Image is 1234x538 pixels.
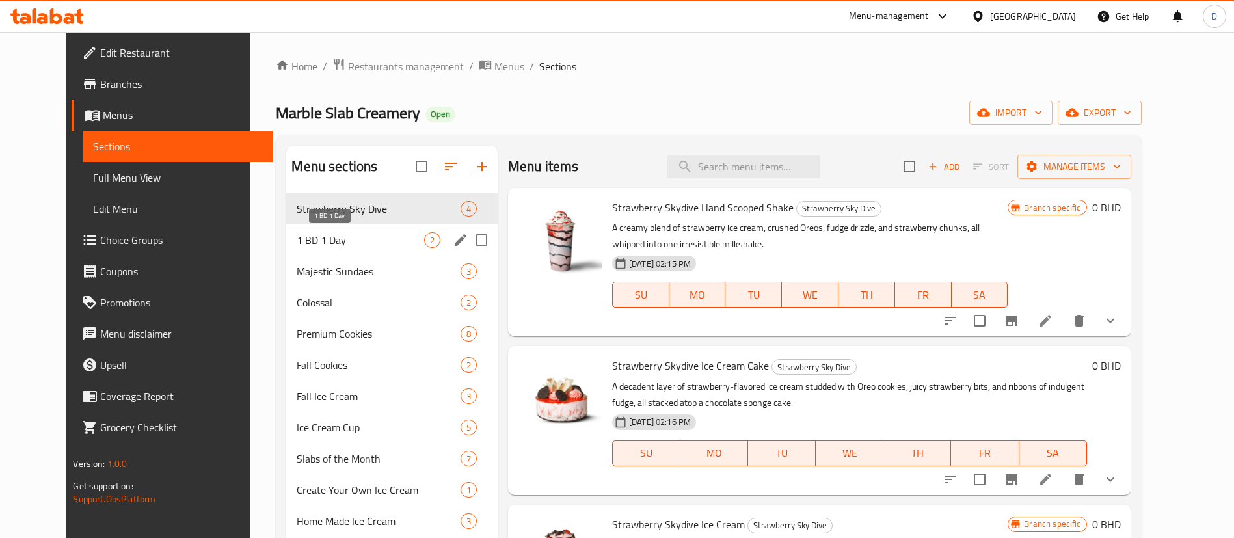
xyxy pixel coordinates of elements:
[896,153,923,180] span: Select section
[100,420,262,435] span: Grocery Checklist
[461,201,477,217] div: items
[83,193,273,224] a: Edit Menu
[782,282,838,308] button: WE
[286,318,498,349] div: Premium Cookies8
[297,420,460,435] span: Ice Cream Cup
[297,388,460,404] span: Fall Ice Cream
[669,282,726,308] button: MO
[747,518,833,533] div: Strawberry Sky Dive
[966,466,993,493] span: Select to update
[771,359,857,375] div: Strawberry Sky Dive
[966,307,993,334] span: Select to update
[1019,518,1086,530] span: Branch specific
[935,464,966,495] button: sort-choices
[612,220,1008,252] p: A creamy blend of strawberry ice cream, crushed Oreos, fudge drizzle, and strawberry chunks, all ...
[731,286,777,304] span: TU
[1017,155,1131,179] button: Manage items
[286,193,498,224] div: Strawberry Sky Dive4
[425,234,440,247] span: 2
[297,451,460,466] span: Slabs of the Month
[297,326,460,342] div: Premium Cookies
[408,153,435,180] span: Select all sections
[935,305,966,336] button: sort-choices
[889,444,946,463] span: TH
[461,482,477,498] div: items
[100,357,262,373] span: Upsell
[1092,356,1121,375] h6: 0 BHD
[624,416,696,428] span: [DATE] 02:16 PM
[461,515,476,528] span: 3
[895,282,952,308] button: FR
[100,295,262,310] span: Promotions
[849,8,929,24] div: Menu-management
[1211,9,1217,23] span: D
[297,482,460,498] span: Create Your Own Ice Cream
[965,157,1017,177] span: Select section first
[72,381,273,412] a: Coverage Report
[424,232,440,248] div: items
[612,356,769,375] span: Strawberry Skydive Ice Cream Cake
[883,440,951,466] button: TH
[900,286,946,304] span: FR
[297,232,423,248] span: 1 BD 1 Day
[612,515,745,534] span: Strawberry Skydive Ice Cream
[1058,101,1142,125] button: export
[748,518,832,533] span: Strawberry Sky Dive
[518,198,602,282] img: Strawberry Skydive Hand Scooped Shake
[1038,472,1053,487] a: Edit menu item
[72,287,273,318] a: Promotions
[461,422,476,434] span: 5
[103,107,262,123] span: Menus
[461,263,477,279] div: items
[624,258,696,270] span: [DATE] 02:15 PM
[952,282,1008,308] button: SA
[72,68,273,100] a: Branches
[276,98,420,128] span: Marble Slab Creamery
[1019,202,1086,214] span: Branch specific
[618,444,675,463] span: SU
[667,155,820,178] input: search
[435,151,466,182] span: Sort sections
[461,420,477,435] div: items
[1095,464,1126,495] button: show more
[675,286,721,304] span: MO
[1028,159,1121,175] span: Manage items
[990,9,1076,23] div: [GEOGRAPHIC_DATA]
[461,453,476,465] span: 7
[297,263,460,279] span: Majestic Sundaes
[466,151,498,182] button: Add section
[286,443,498,474] div: Slabs of the Month7
[461,297,476,309] span: 2
[926,159,961,174] span: Add
[612,198,794,217] span: Strawberry Skydive Hand Scooped Shake
[461,451,477,466] div: items
[1038,313,1053,329] a: Edit menu item
[686,444,743,463] span: MO
[72,318,273,349] a: Menu disclaimer
[291,157,377,176] h2: Menu sections
[286,412,498,443] div: Ice Cream Cup5
[72,224,273,256] a: Choice Groups
[461,326,477,342] div: items
[494,59,524,74] span: Menus
[1068,105,1131,121] span: export
[425,107,455,122] div: Open
[618,286,664,304] span: SU
[72,100,273,131] a: Menus
[451,230,470,250] button: edit
[100,263,262,279] span: Coupons
[518,356,602,440] img: Strawberry Skydive Ice Cream Cake
[725,282,782,308] button: TU
[957,286,1003,304] span: SA
[297,295,460,310] span: Colossal
[286,381,498,412] div: Fall Ice Cream3
[297,513,460,529] span: Home Made Ice Cream
[72,412,273,443] a: Grocery Checklist
[479,58,524,75] a: Menus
